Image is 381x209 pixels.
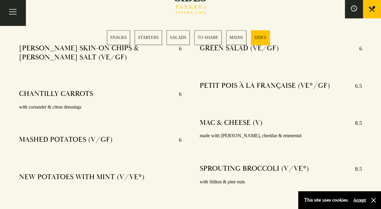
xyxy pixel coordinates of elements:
a: 6 / 6 [251,30,270,45]
p: with Stilton & pine nuts [200,178,362,186]
p: made with [PERSON_NAME], cheddar & emmental [200,131,362,140]
a: 4 / 6 [194,30,222,45]
p: 8.5 [349,118,362,128]
button: Close and accept [370,197,376,203]
a: 3 / 6 [167,30,190,45]
h4: PETIT POIS À LA FRANÇAISE (VE*/GF) [200,81,330,91]
h4: MASHED POTATOES (V/GF) [19,135,113,145]
h4: CHANTILLY CARROTS [19,89,93,99]
p: 6 [173,89,182,99]
a: 2 / 6 [135,30,162,45]
a: 5 / 6 [226,30,246,45]
p: with coriander & citrus dressings [19,103,181,112]
h4: MAC & CHEESE (V) [200,118,263,128]
button: Accept [353,197,366,203]
a: 1 / 6 [107,30,130,45]
h4: SPROUTING BROCCOLI (V/VE*) [200,164,309,174]
p: This site uses cookies. [304,196,349,204]
h4: NEW POTATOES WITH MINT (V/VE*) [19,173,145,182]
p: 8.5 [349,164,362,174]
p: 6 [173,135,182,145]
p: 6.5 [349,81,362,91]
